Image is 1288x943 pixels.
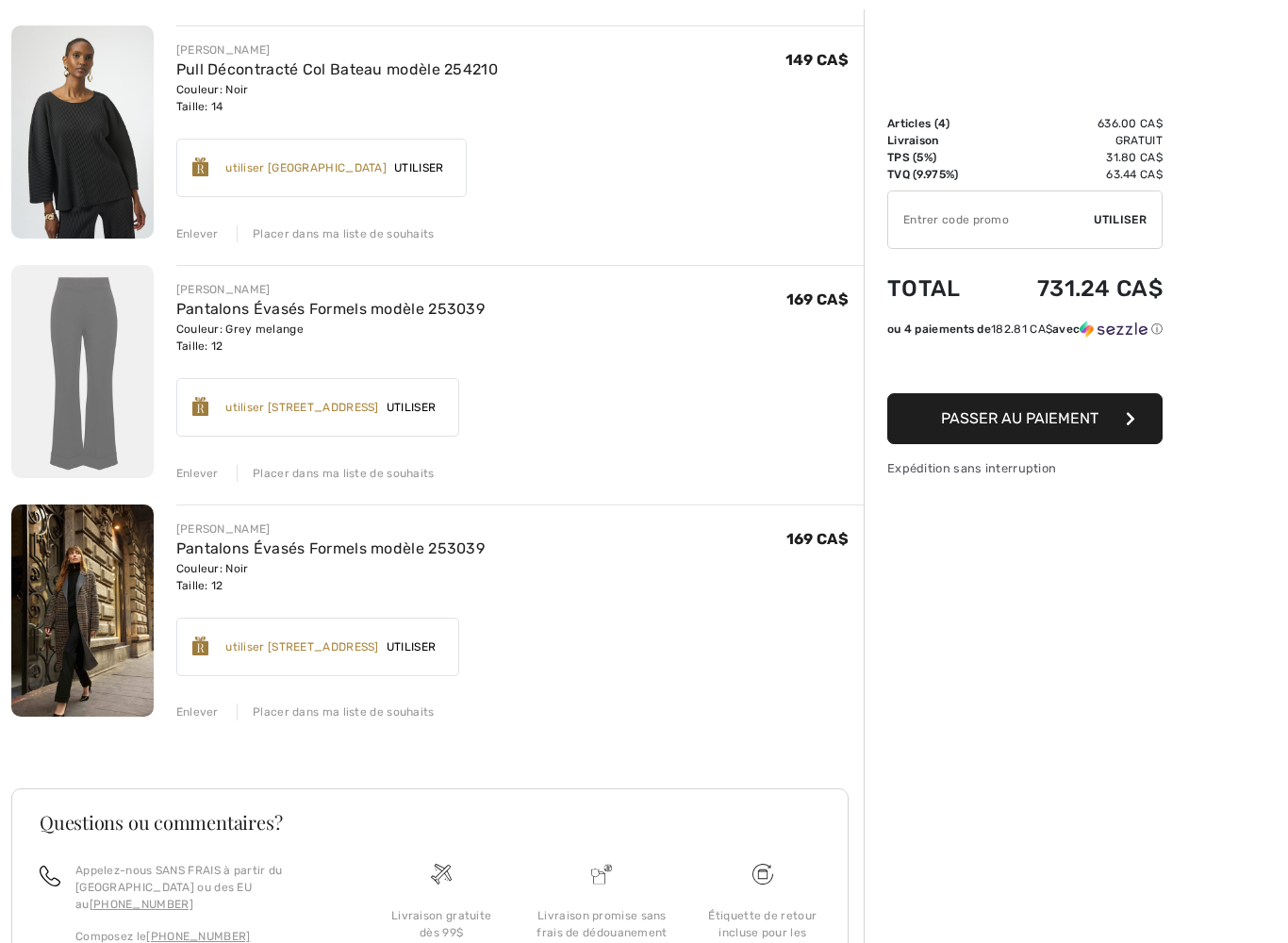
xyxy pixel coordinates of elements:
[786,290,849,308] span: 169 CA$
[225,159,387,176] div: utiliser [GEOGRAPHIC_DATA]
[176,60,498,78] a: Pull Décontracté Col Bateau modèle 254210
[237,703,435,720] div: Placer dans ma liste de souhaits
[176,321,485,355] div: Couleur: Grey melange Taille: 12
[379,399,443,416] span: Utiliser
[237,465,435,482] div: Placer dans ma liste de souhaits
[887,393,1163,444] button: Passer au paiement
[988,256,1162,321] td: 731.24 CA$
[237,225,435,242] div: Placer dans ma liste de souhaits
[176,521,485,538] div: [PERSON_NAME]
[176,225,219,242] div: Enlever
[988,115,1162,132] td: 636.00 CA$
[988,132,1162,149] td: Gratuit
[40,866,60,886] img: call
[785,51,849,69] span: 149 CA$
[379,638,443,655] span: Utiliser
[192,397,209,416] img: Reward-Logo.svg
[192,157,209,176] img: Reward-Logo.svg
[887,321,1163,344] div: ou 4 paiements de182.81 CA$avecSezzle Cliquez pour en savoir plus sur Sezzle
[988,166,1162,183] td: 63.44 CA$
[941,409,1098,427] span: Passer au paiement
[176,281,485,298] div: [PERSON_NAME]
[176,300,485,318] a: Pantalons Évasés Formels modèle 253039
[988,149,1162,166] td: 31.80 CA$
[1094,211,1147,228] span: Utiliser
[225,638,379,655] div: utiliser [STREET_ADDRESS]
[887,149,988,166] td: TPS (5%)
[752,864,773,885] img: Livraison gratuite dès 99$
[887,321,1163,338] div: ou 4 paiements de avec
[176,560,485,594] div: Couleur: Noir Taille: 12
[176,81,498,115] div: Couleur: Noir Taille: 14
[90,898,193,911] a: [PHONE_NUMBER]
[887,166,988,183] td: TVQ (9.975%)
[887,132,988,149] td: Livraison
[888,191,1094,248] input: Code promo
[40,813,820,832] h3: Questions ou commentaires?
[176,41,498,58] div: [PERSON_NAME]
[1080,321,1148,338] img: Sezzle
[176,703,219,720] div: Enlever
[887,256,988,321] td: Total
[431,864,452,885] img: Livraison gratuite dès 99$
[938,117,946,130] span: 4
[75,862,339,913] p: Appelez-nous SANS FRAIS à partir du [GEOGRAPHIC_DATA] ou des EU au
[192,637,209,655] img: Reward-Logo.svg
[225,399,379,416] div: utiliser [STREET_ADDRESS]
[887,344,1163,387] iframe: PayPal-paypal
[387,159,451,176] span: Utiliser
[11,265,154,478] img: Pantalons Évasés Formels modèle 253039
[11,505,154,718] img: Pantalons Évasés Formels modèle 253039
[887,115,988,132] td: Articles ( )
[146,930,250,943] a: [PHONE_NUMBER]
[591,864,612,885] img: Livraison promise sans frais de dédouanement surprise&nbsp;!
[11,25,154,239] img: Pull Décontracté Col Bateau modèle 254210
[376,907,506,941] div: Livraison gratuite dès 99$
[991,323,1052,336] span: 182.81 CA$
[887,459,1163,477] div: Expédition sans interruption
[176,539,485,557] a: Pantalons Évasés Formels modèle 253039
[176,465,219,482] div: Enlever
[786,530,849,548] span: 169 CA$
